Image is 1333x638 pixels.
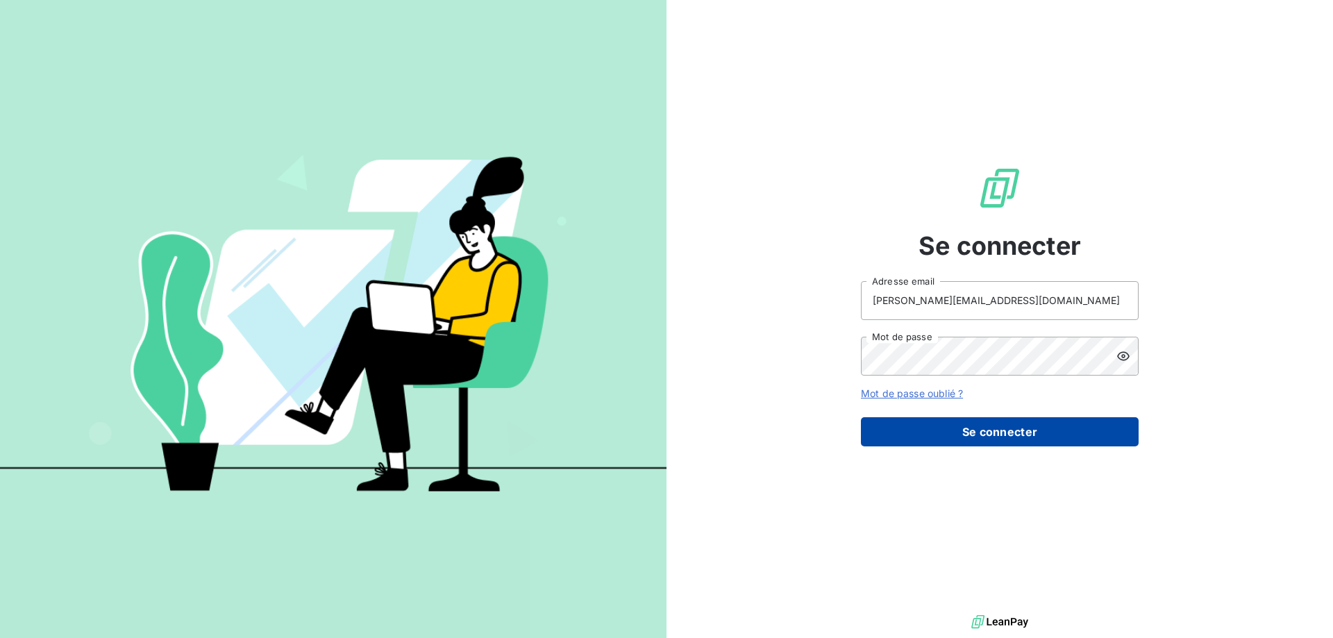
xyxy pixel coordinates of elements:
[919,227,1081,265] span: Se connecter
[861,281,1139,320] input: placeholder
[971,612,1028,632] img: logo
[861,417,1139,446] button: Se connecter
[861,387,963,399] a: Mot de passe oublié ?
[978,166,1022,210] img: Logo LeanPay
